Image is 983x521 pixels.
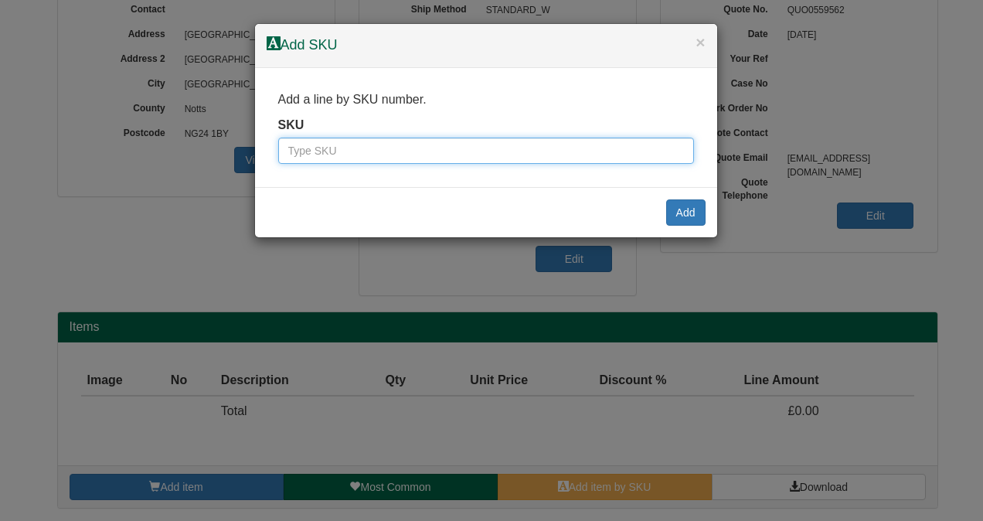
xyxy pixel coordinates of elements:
p: Add a line by SKU number. [278,91,694,109]
label: SKU [278,117,304,135]
h4: Add SKU [267,36,706,56]
input: Type SKU [278,138,694,164]
button: Add [666,199,706,226]
button: × [696,34,705,50]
